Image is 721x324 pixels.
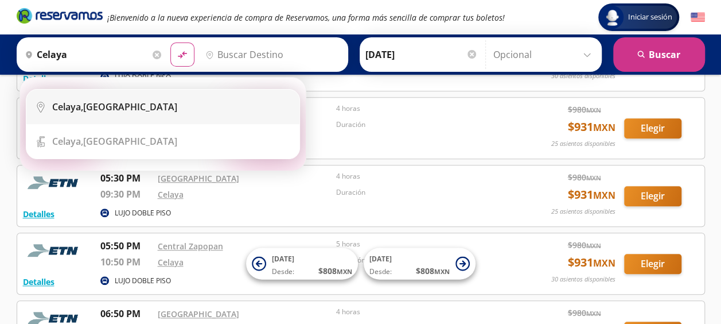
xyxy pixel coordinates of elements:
span: $ 980 [568,103,601,115]
span: $ 931 [568,186,615,203]
a: [GEOGRAPHIC_DATA] [158,173,239,184]
b: Celaya, [52,101,83,113]
p: 4 horas [336,307,509,317]
p: Duración [336,119,509,130]
button: English [691,10,705,25]
span: $ 980 [568,239,601,251]
a: Celaya [158,189,184,200]
p: 25 asientos disponibles [551,139,615,149]
button: Elegir [624,118,681,138]
span: Desde: [272,267,294,277]
button: Elegir [624,254,681,274]
p: 4 horas [336,103,509,114]
span: [DATE] [272,254,294,264]
span: [DATE] [369,254,392,264]
button: Detalles [23,208,54,220]
small: MXN [593,257,615,269]
small: MXN [586,309,601,318]
a: [GEOGRAPHIC_DATA] [158,308,239,319]
small: MXN [593,189,615,202]
span: $ 980 [568,171,601,183]
input: Buscar Destino [201,40,342,69]
small: MXN [586,173,601,182]
p: LUJO DOBLE PISO [115,276,171,286]
small: MXN [593,121,615,134]
input: Buscar Origen [20,40,150,69]
i: Brand Logo [17,7,103,24]
p: Duración [336,187,509,198]
p: 10:50 PM [100,255,152,269]
p: 5 horas [336,239,509,249]
small: MXN [337,267,352,276]
p: 30 asientos disponibles [551,275,615,284]
div: [GEOGRAPHIC_DATA] [52,135,177,148]
p: 25 asientos disponibles [551,207,615,217]
img: RESERVAMOS [23,239,86,262]
p: 06:50 PM [100,307,152,321]
p: 05:50 PM [100,239,152,253]
em: ¡Bienvenido a la nueva experiencia de compra de Reservamos, una forma más sencilla de comprar tus... [107,12,505,23]
a: Celaya [158,257,184,268]
small: MXN [586,241,601,250]
input: Opcional [493,40,596,69]
span: $ 931 [568,254,615,271]
button: Detalles [23,72,54,84]
p: 30 asientos disponibles [551,71,615,81]
p: 05:30 PM [100,171,152,185]
span: $ 808 [416,265,450,277]
button: [DATE]Desde:$808MXN [246,248,358,280]
small: MXN [434,267,450,276]
span: $ 808 [318,265,352,277]
span: $ 980 [568,307,601,319]
button: Buscar [613,37,705,72]
button: Detalles [23,276,54,288]
span: Desde: [369,267,392,277]
button: [DATE]Desde:$808MXN [364,248,476,280]
b: Celaya, [52,135,83,148]
p: 09:30 PM [100,187,152,201]
input: Elegir Fecha [365,40,478,69]
p: 4 horas [336,171,509,182]
span: Iniciar sesión [623,11,677,23]
a: Central Zapopan [158,241,223,252]
a: Brand Logo [17,7,103,28]
button: Elegir [624,186,681,206]
img: RESERVAMOS [23,171,86,194]
div: [GEOGRAPHIC_DATA] [52,101,177,113]
span: $ 931 [568,118,615,136]
small: MXN [586,106,601,114]
p: LUJO DOBLE PISO [115,208,171,218]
